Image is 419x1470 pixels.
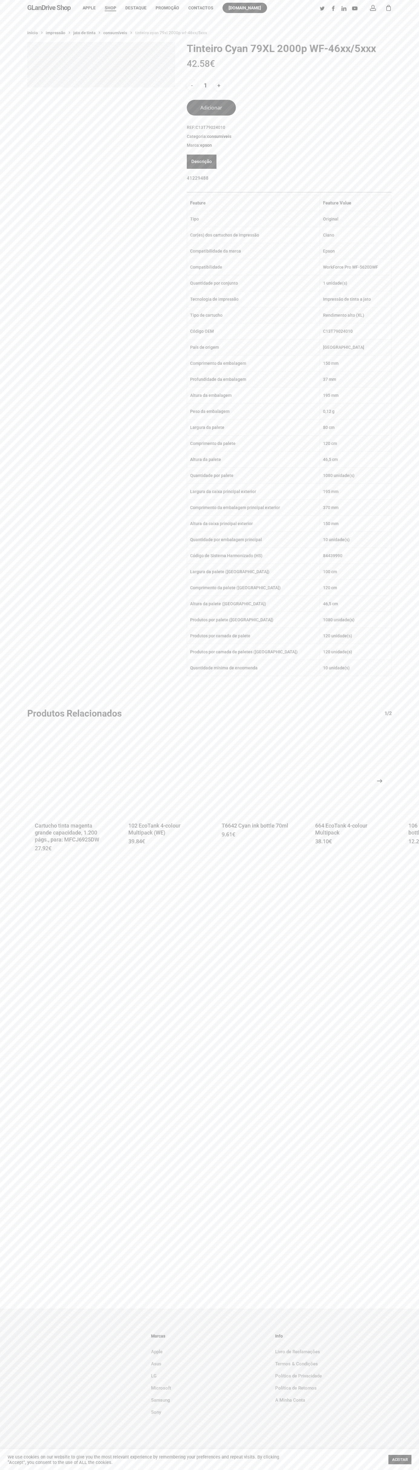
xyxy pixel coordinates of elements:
button: Adicionar [187,100,236,116]
a: Política de Retornos [275,1383,392,1393]
td: 46,5 cm [320,452,391,468]
a: GLanDrive Shop [27,5,71,11]
a: A Minha Conta [275,1395,392,1405]
a: LG [151,1371,268,1381]
td: Largura da palete ([GEOGRAPHIC_DATA]) [187,564,320,580]
a: Shop [105,6,116,10]
a: 664 EcoTank 4-colour Multipack [315,822,384,837]
a: EPSON [200,142,212,148]
span: Promoção [156,5,179,10]
th: Feature [187,195,320,211]
td: Tipo [187,211,320,227]
td: Ciano [320,227,391,243]
input: Product quantity [199,80,213,91]
a: Microsoft [151,1383,268,1393]
a: 102 EcoTank 4-colour Multipack (WE) [128,822,198,837]
td: Comprimento da embalagem principal exterior [187,500,320,516]
td: Comprimento da palete ([GEOGRAPHIC_DATA]) [187,580,320,596]
td: Quantidade por palete [187,468,320,484]
td: 0,12 g [320,403,391,420]
a: Destaque [125,6,147,10]
a: Descrição [191,155,212,169]
td: 1080 unidade(s) [320,612,391,628]
span: € [329,838,332,845]
td: Produtos por camada de palete [187,628,320,644]
td: Peso da embalagem [187,403,320,420]
a: T6642 Cyan ink bottle 70ml [214,730,299,815]
td: 1080 unidade(s) [320,468,391,484]
span: Tinteiro Cyan 79XL 2000p WF-46xx/5xxx [135,30,207,35]
td: 80 cm [320,420,391,436]
td: Altura da palete [187,452,320,468]
span: € [142,838,145,845]
img: Placeholder [121,730,205,815]
a: Promoção [156,6,179,10]
img: Placeholder [27,42,175,87]
a: Início [27,30,38,35]
td: Altura da caixa principal exterior [187,516,320,532]
td: 120 unidade(s) [320,628,391,644]
td: C13T79024010 [320,323,391,339]
bdi: 42.58 [187,58,215,69]
td: Código OEM [187,323,320,339]
td: Rendimento alto (XL) [320,307,391,323]
span: € [210,58,215,69]
a: ACEITAR [388,1455,411,1464]
td: Compatibilidade [187,259,320,275]
span: Categoria: [187,134,392,140]
td: Largura da caixa principal exterior [187,484,320,500]
td: Cor(es) dos cartuchos de impressão [187,227,320,243]
a: Apple [151,1347,268,1357]
td: 150 mm [320,355,391,371]
bdi: 27.92 [35,844,51,852]
td: 46,5 cm [320,596,391,612]
td: 10 unidade(s) [320,532,391,548]
h1: Tinteiro Cyan 79XL 2000p WF-46xx/5xxx [187,42,392,55]
td: Tecnologia de impressão [187,291,320,307]
span: REF: [187,125,392,131]
img: Placeholder [214,730,299,815]
td: 195 mm [320,484,391,500]
td: 100 cm [320,564,391,580]
td: Código de Sistema Harmonizado (HS) [187,548,320,564]
img: Placeholder [27,730,112,815]
td: 1 unidade(s) [320,275,391,291]
a: Política de Privacidade [275,1371,392,1381]
td: Produtos por camada de paletes ([GEOGRAPHIC_DATA]) [187,644,320,660]
input: - [187,80,197,91]
a: 102 EcoTank 4-colour Multipack (WE) [121,730,205,815]
td: WorkForce Pro WF-5620DWF [320,259,391,275]
td: Profundidade da embalagem [187,371,320,387]
img: Placeholder [308,730,392,815]
a: Asus [151,1359,268,1369]
bdi: 38.10 [315,838,332,845]
a: Samsung [151,1395,268,1405]
a: Cartucho tinta magenta grande capacidade, 1.200 págs., para: MFCJ6925DW [35,822,104,844]
span: Shop [105,5,116,10]
td: 84439990 [320,548,391,564]
a: Apple [83,6,96,10]
a: T6642 Cyan ink bottle 70ml [222,822,291,830]
td: Quantidade por conjunto [187,275,320,291]
a: Livro de Reclamações [275,1347,392,1357]
span: Marca: [187,142,392,149]
td: 10 unidade(s) [320,660,391,676]
td: 120 cm [320,436,391,452]
td: Impressão de tinta a jato [320,291,391,307]
td: Quantidade por embalagem principal [187,532,320,548]
td: País de origem [187,339,320,355]
td: Original [320,211,391,227]
a: Consumíveis [207,134,231,139]
h2: Produtos Relacionados [27,707,396,720]
td: 370 mm [320,500,391,516]
td: [GEOGRAPHIC_DATA] [320,339,391,355]
td: Comprimento da embalagem [187,355,320,371]
td: 195 mm [320,387,391,403]
span: Destaque [125,5,147,10]
a: Cartucho tinta magenta grande capacidade, 1.200 págs., para: MFCJ6925DW [27,730,112,815]
td: Comprimento da palete [187,436,320,452]
td: Compatibilidade da marca [187,243,320,259]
